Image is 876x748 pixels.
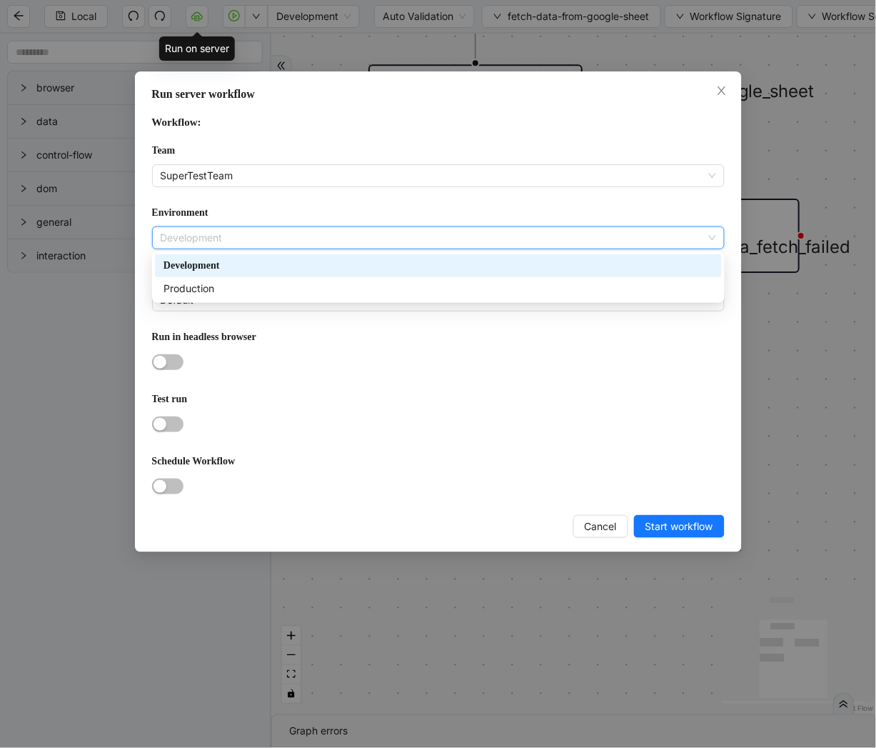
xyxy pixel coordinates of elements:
div: Run on server [159,36,235,61]
span: Start workflow [645,519,713,534]
span: Workflow: [152,116,201,128]
div: Development [163,258,713,274]
span: Cancel [585,519,617,534]
label: Team [152,143,176,159]
label: Test run [152,392,188,407]
label: Environment [152,205,208,221]
button: Run in headless browser [152,354,183,370]
span: Development [161,227,716,249]
button: Start workflow [634,515,725,538]
label: Run in headless browser [152,329,256,345]
div: Production [163,281,713,296]
span: close [716,85,728,96]
button: Test run [152,417,183,432]
label: Schedule Workflow [152,454,236,469]
button: Schedule Workflow [152,479,183,494]
div: Development [155,254,722,277]
span: SuperTestTeam [161,165,716,186]
div: Run server workflow [152,86,725,103]
div: Production [155,277,722,300]
button: Close [714,84,730,99]
button: Cancel [573,515,628,538]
